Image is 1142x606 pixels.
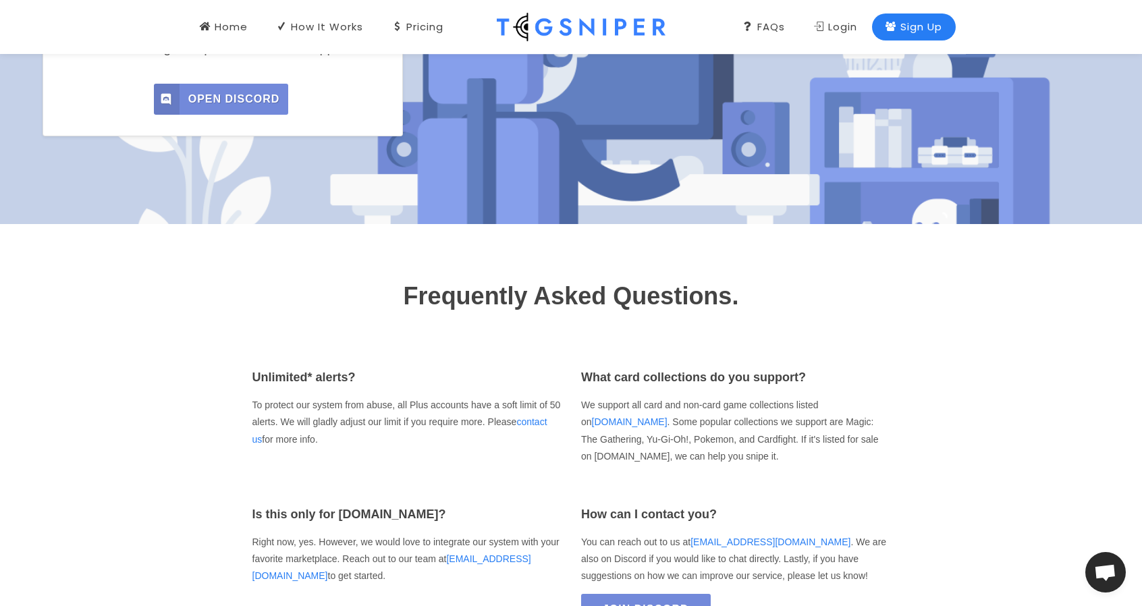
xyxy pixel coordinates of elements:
[200,20,248,34] div: Home
[581,368,890,387] h4: What card collections do you support?
[592,416,668,427] a: [DOMAIN_NAME]
[188,84,280,115] span: Open Discord
[886,20,942,34] div: Sign Up
[581,534,890,585] p: You can reach out to us at . We are also on Discord if you would like to chat directly. Lastly, i...
[252,505,562,524] h4: Is this only for [DOMAIN_NAME]?
[186,278,956,314] h1: Frequently Asked Questions.
[252,368,562,387] h4: Unlimited* alerts?
[581,505,890,524] h4: How can I contact you?
[252,397,562,448] p: To protect our system from abuse, all Plus accounts have a soft limit of 50 alerts. We will gladl...
[276,20,363,34] div: How It Works
[872,13,956,40] a: Sign Up
[1085,552,1126,593] a: Open chat
[391,20,443,34] div: Pricing
[252,416,547,444] a: contact us
[742,20,785,34] div: FAQs
[581,397,890,465] p: We support all card and non-card game collections listed on . Some popular collections we support...
[690,536,850,547] a: [EMAIL_ADDRESS][DOMAIN_NAME]
[154,84,289,115] a: Open Discord
[252,534,562,585] p: Right now, yes. However, we would love to integrate our system with your favorite marketplace. Re...
[813,20,857,34] div: Login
